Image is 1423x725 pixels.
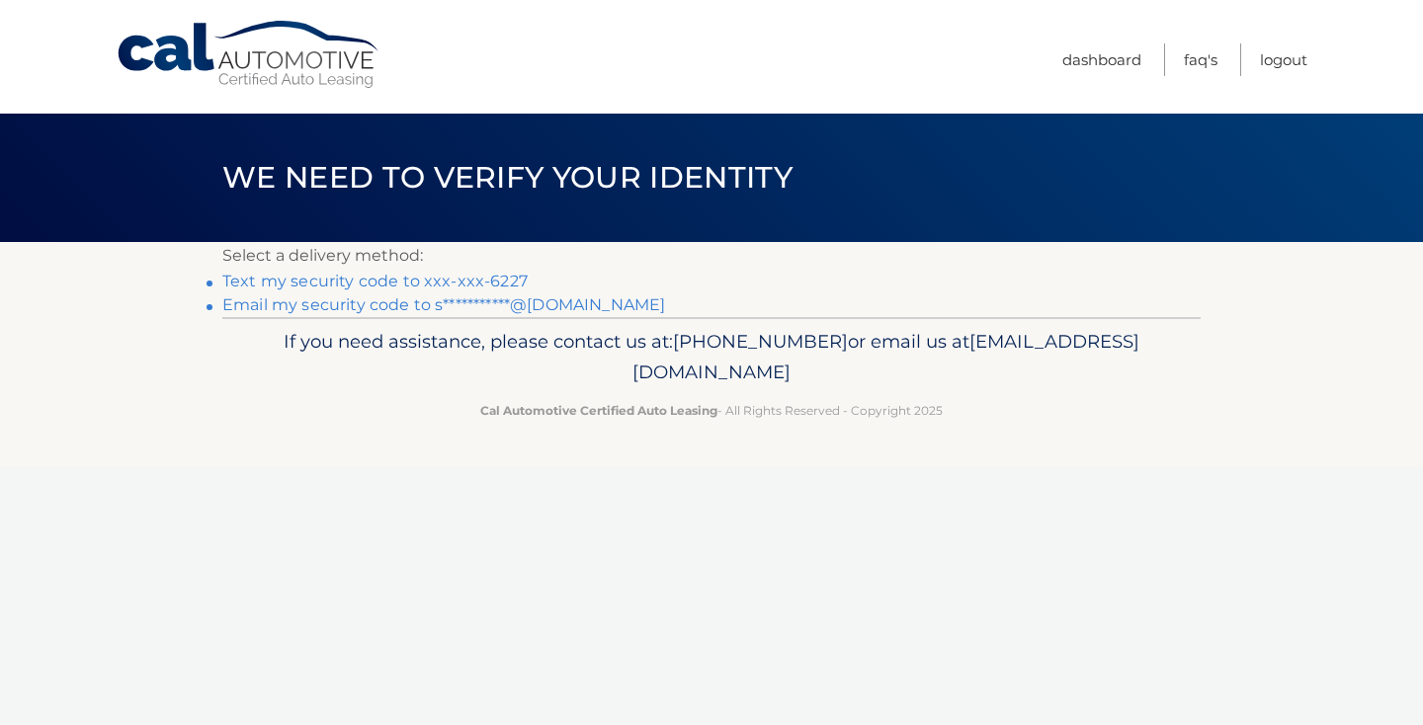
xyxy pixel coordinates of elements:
[116,20,382,90] a: Cal Automotive
[673,330,848,353] span: [PHONE_NUMBER]
[1062,43,1141,76] a: Dashboard
[222,242,1201,270] p: Select a delivery method:
[1184,43,1217,76] a: FAQ's
[222,272,528,290] a: Text my security code to xxx-xxx-6227
[235,326,1188,389] p: If you need assistance, please contact us at: or email us at
[480,403,717,418] strong: Cal Automotive Certified Auto Leasing
[1260,43,1307,76] a: Logout
[222,159,793,196] span: We need to verify your identity
[235,400,1188,421] p: - All Rights Reserved - Copyright 2025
